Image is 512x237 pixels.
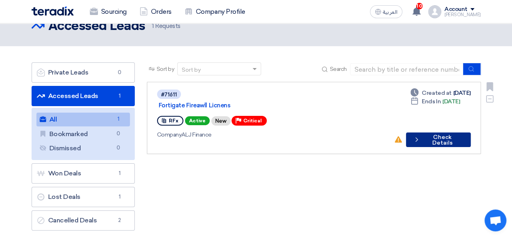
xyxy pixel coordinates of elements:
span: Active [185,116,210,125]
a: Lost Deals1 [32,187,135,207]
a: Company Profile [178,3,252,21]
span: RFx [169,118,178,124]
span: 0 [114,130,123,138]
a: Bookmarked [36,127,130,141]
button: العربية [370,5,402,18]
a: Accessed Leads1 [32,86,135,106]
a: Orders [133,3,178,21]
span: 10 [416,3,423,9]
span: 0 [114,144,123,152]
span: 2 [115,216,125,224]
div: Sort by [182,66,201,74]
a: Fortigate Fireawll Licnens [159,102,361,109]
a: Private Leads0 [32,62,135,83]
span: 1 [152,22,154,30]
span: Company [157,131,182,138]
img: Teradix logo [32,6,74,16]
span: 1 [115,169,125,177]
h2: Accessed Leads [49,18,145,34]
span: 1 [115,193,125,201]
span: Requests [152,21,181,31]
span: 1 [115,92,125,100]
div: #71611 [161,92,177,97]
img: profile_test.png [428,5,441,18]
div: ALJ Finance [157,130,388,139]
div: [DATE] [410,97,460,106]
div: [PERSON_NAME] [444,13,481,17]
a: Dismissed [36,141,130,155]
a: All [36,113,130,126]
span: Created at [422,89,451,97]
span: Sort by [157,65,174,73]
span: 0 [115,68,125,77]
span: Ends In [422,97,441,106]
input: Search by title or reference number [350,63,463,75]
a: Won Deals1 [32,163,135,184]
div: Account [444,6,467,13]
span: Critical [243,118,262,124]
div: New [211,116,231,126]
span: العربية [383,9,397,15]
button: Check Details [406,132,471,147]
a: Sourcing [83,3,133,21]
a: Cancelled Deals2 [32,210,135,231]
span: Search [329,65,346,73]
div: Open chat [484,209,506,231]
span: 1 [114,115,123,124]
div: [DATE] [410,89,470,97]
